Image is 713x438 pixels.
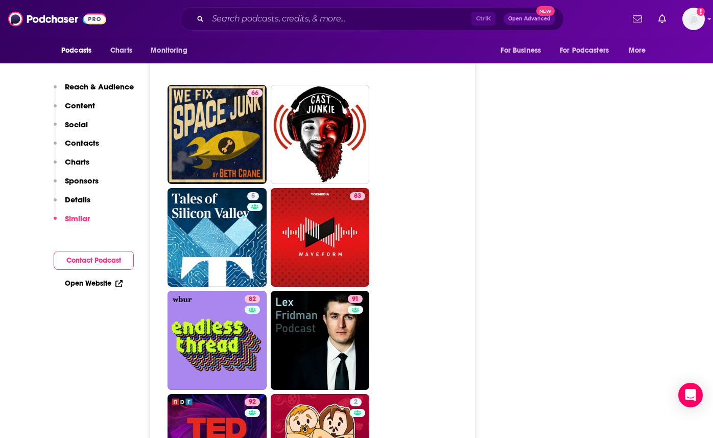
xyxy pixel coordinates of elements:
span: 82 [249,294,256,305]
a: 82 [245,295,260,303]
a: 66 [247,89,263,97]
span: 5 [251,191,255,201]
div: Search podcasts, credits, & more... [180,7,564,31]
span: 92 [249,397,256,407]
button: Charts [54,157,89,176]
a: 91 [348,295,363,303]
img: Podchaser - Follow, Share and Rate Podcasts [8,9,106,29]
button: Reach & Audience [54,82,134,101]
a: 83 [271,188,370,287]
button: Details [54,195,90,214]
a: 83 [350,192,365,200]
span: 91 [352,294,359,305]
span: For Podcasters [560,43,609,58]
p: Content [65,101,95,110]
a: 91 [271,291,370,390]
span: Charts [110,43,132,58]
a: Charts [104,41,138,60]
button: Contacts [54,138,99,157]
img: User Profile [682,8,705,30]
p: Social [65,120,88,129]
button: Sponsors [54,176,99,195]
button: Contact Podcast [54,251,134,270]
span: More [629,43,646,58]
button: open menu [493,41,554,60]
svg: Add a profile image [697,8,705,16]
button: open menu [553,41,624,60]
a: 2 [350,398,362,406]
span: New [536,6,555,16]
span: Logged in as HavasFormulab2b [682,8,705,30]
button: Social [54,120,88,139]
button: open menu [622,41,659,60]
span: Podcasts [61,43,91,58]
span: 2 [354,397,358,407]
button: Show profile menu [682,8,705,30]
span: Ctrl K [471,12,495,26]
a: 5 [247,192,259,200]
span: 66 [251,88,258,99]
a: 66 [168,85,267,184]
span: 83 [354,191,361,201]
span: Open Advanced [508,16,551,21]
button: Similar [54,214,90,233]
button: Content [54,101,95,120]
p: Charts [65,157,89,167]
a: Show notifications dropdown [629,10,646,28]
button: Open AdvancedNew [504,13,555,25]
a: 92 [245,398,260,406]
a: 82 [168,291,267,390]
a: 5 [168,188,267,287]
a: Show notifications dropdown [654,10,670,28]
button: open menu [54,41,105,60]
span: Monitoring [151,43,187,58]
input: Search podcasts, credits, & more... [208,11,471,27]
p: Reach & Audience [65,82,134,91]
p: Details [65,195,90,204]
span: For Business [501,43,541,58]
p: Sponsors [65,176,99,186]
div: Open Intercom Messenger [678,383,703,407]
a: Open Website [65,279,123,288]
p: Similar [65,214,90,223]
p: Contacts [65,138,99,148]
button: open menu [144,41,200,60]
